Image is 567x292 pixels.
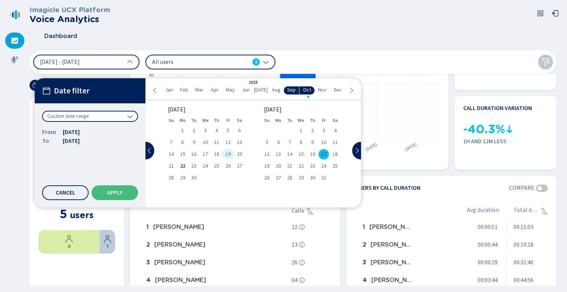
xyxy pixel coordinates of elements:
span: 7 [170,140,172,145]
div: Fri Oct 10 2025 [318,137,330,148]
span: 26 [264,175,269,181]
div: Sat Oct 04 2025 [330,126,341,136]
abbr: Saturday [237,118,242,123]
span: 21 [169,164,174,169]
svg: chevron-down [263,59,269,65]
button: Cancel [42,185,89,200]
span: 15 [180,152,185,157]
span: 23 [191,164,196,169]
span: Oct [303,87,311,93]
div: Mon Sep 08 2025 [177,137,188,148]
div: Thu Oct 09 2025 [307,137,318,148]
span: From [42,128,57,137]
span: May [226,87,235,93]
svg: chevron-right [354,148,360,154]
span: 9 [193,140,195,145]
div: Mon Sep 15 2025 [177,149,188,159]
div: Fri Oct 17 2025 [318,149,330,159]
span: 23 [310,164,315,169]
span: 6 [238,128,241,133]
span: 17 [321,152,326,157]
svg: mic-fill [11,56,18,63]
span: 11 [214,140,219,145]
div: Tue Oct 21 2025 [284,161,296,171]
span: 1 [300,128,302,133]
svg: chevron-left [152,87,158,93]
span: 1 [181,128,184,133]
div: Thu Sep 04 2025 [211,126,223,136]
span: Dec [334,87,342,93]
div: Mon Oct 06 2025 [273,137,284,148]
abbr: Tuesday [191,118,196,123]
abbr: Saturday [333,118,338,123]
div: Sun Oct 05 2025 [261,137,273,148]
span: 5 [227,128,229,133]
div: Tue Oct 28 2025 [284,173,296,183]
span: 14 [287,152,292,157]
span: Feb [180,87,188,93]
div: Wed Sep 24 2025 [200,161,211,171]
span: Jun [242,87,250,93]
span: 2 [311,128,314,133]
span: [DATE] - [DATE] [40,59,80,65]
span: [DATE] [254,87,268,93]
div: [DATE] [264,107,339,112]
div: Wed Oct 22 2025 [295,161,307,171]
div: Thu Oct 30 2025 [307,173,318,183]
div: Sun Sep 14 2025 [165,149,177,159]
svg: chevron-up [127,59,133,65]
div: Tue Sep 23 2025 [188,161,200,171]
span: 19 [226,152,231,157]
div: Tue Sep 16 2025 [188,149,200,159]
div: Wed Oct 01 2025 [295,126,307,136]
div: Wed Oct 29 2025 [295,173,307,183]
div: Sat Oct 18 2025 [330,149,341,159]
div: Sat Sep 06 2025 [234,126,245,136]
svg: chevron-down [127,113,133,119]
div: Mon Sep 29 2025 [177,173,188,183]
span: 6 [277,140,280,145]
span: 27 [276,175,281,181]
div: Mon Oct 27 2025 [273,173,284,183]
div: Fri Oct 31 2025 [318,173,330,183]
span: 8 [181,140,184,145]
span: 25 [214,164,219,169]
div: Sun Sep 21 2025 [165,161,177,171]
div: Dashboard [5,32,24,49]
span: 9 [311,140,314,145]
span: 29 [299,175,304,181]
span: 27 [237,164,242,169]
span: 19 [264,164,269,169]
h3: Imagicle UCX Platform [30,6,110,14]
div: Wed Oct 08 2025 [295,137,307,148]
svg: calendar [42,86,51,95]
span: Apply [107,190,123,196]
span: 28 [169,175,174,181]
div: Sat Sep 13 2025 [234,137,245,148]
div: Wed Sep 03 2025 [200,126,211,136]
div: Sun Oct 19 2025 [261,161,273,171]
div: Thu Oct 16 2025 [307,149,318,159]
span: 25 [333,164,338,169]
div: Thu Oct 23 2025 [307,161,318,171]
span: 4 [334,128,337,133]
abbr: Friday [322,118,326,123]
svg: funnel-disabled [541,58,550,66]
div: Wed Sep 10 2025 [200,137,211,148]
span: 22 [180,164,185,169]
div: Sat Sep 27 2025 [234,161,245,171]
div: Sun Sep 07 2025 [165,137,177,148]
abbr: Sunday [169,118,174,123]
span: Date filter [54,86,90,96]
div: Tue Oct 14 2025 [284,149,296,159]
span: 28 [287,175,292,181]
div: Tue Oct 07 2025 [284,137,296,148]
span: Aug [272,87,281,93]
span: 2 [193,128,195,133]
div: Sat Oct 25 2025 [330,161,341,171]
span: 24 [203,164,208,169]
span: 5 [255,58,258,66]
abbr: Monday [275,118,281,123]
div: Mon Oct 20 2025 [273,161,284,171]
button: Clear filters [538,55,553,69]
